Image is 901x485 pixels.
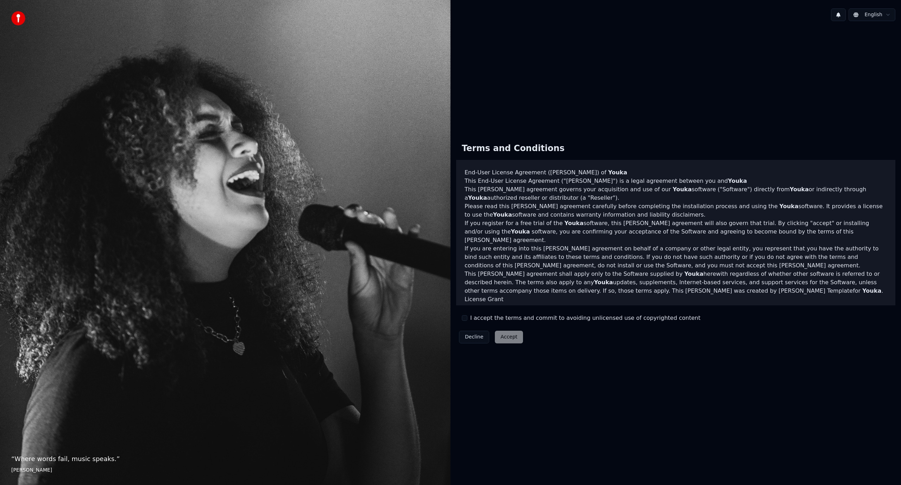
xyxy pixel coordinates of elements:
[465,304,484,311] span: Youka
[465,177,887,185] p: This End-User License Agreement ("[PERSON_NAME]") is a legal agreement between you and
[465,304,887,321] p: hereby grants you a personal, non-transferable, non-exclusive licence to use the software on your...
[713,304,732,311] span: Youka
[470,314,700,322] label: I accept the terms and commit to avoiding unlicensed use of copyrighted content
[790,186,809,193] span: Youka
[465,270,887,295] p: This [PERSON_NAME] agreement shall apply only to the Software supplied by herewith regardless of ...
[862,287,881,294] span: Youka
[684,271,703,277] span: Youka
[11,454,439,464] p: “ Where words fail, music speaks. ”
[465,295,887,304] h3: License Grant
[608,169,627,176] span: Youka
[11,467,439,474] footer: [PERSON_NAME]
[779,287,853,294] a: [PERSON_NAME] Template
[456,137,570,160] div: Terms and Conditions
[511,228,530,235] span: Youka
[465,185,887,202] p: This [PERSON_NAME] agreement governs your acquisition and use of our software ("Software") direct...
[465,202,887,219] p: Please read this [PERSON_NAME] agreement carefully before completing the installation process and...
[459,331,489,343] button: Decline
[465,219,887,244] p: If you register for a free trial of the software, this [PERSON_NAME] agreement will also govern t...
[11,11,25,25] img: youka
[673,186,692,193] span: Youka
[728,178,747,184] span: Youka
[780,203,799,210] span: Youka
[465,168,887,177] h3: End-User License Agreement ([PERSON_NAME]) of
[493,211,512,218] span: Youka
[465,244,887,270] p: If you are entering into this [PERSON_NAME] agreement on behalf of a company or other legal entit...
[468,194,487,201] span: Youka
[565,220,584,226] span: Youka
[594,279,613,286] span: Youka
